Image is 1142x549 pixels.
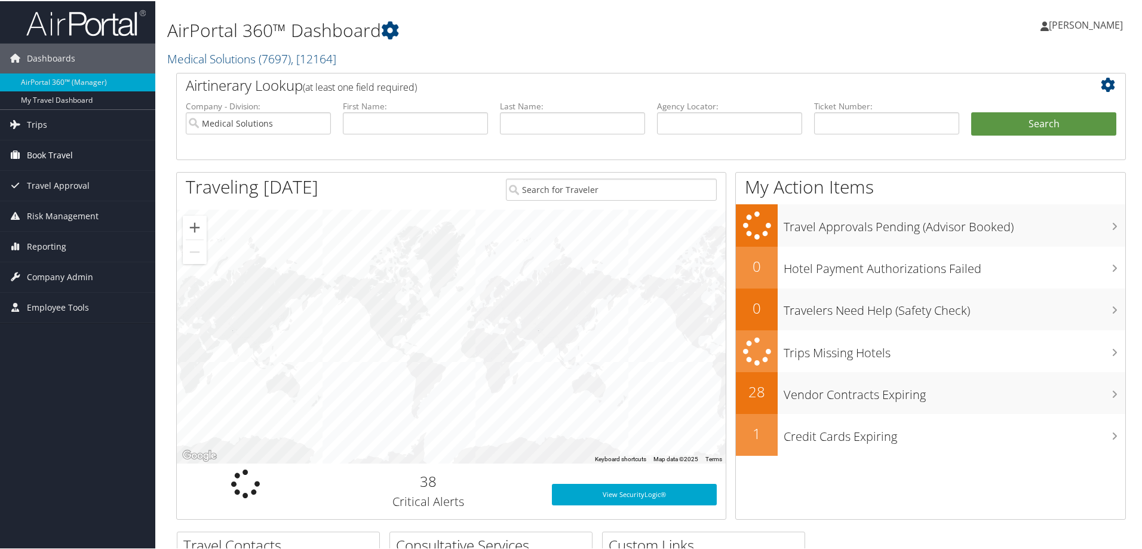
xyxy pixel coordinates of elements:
[1040,6,1135,42] a: [PERSON_NAME]
[180,447,219,462] img: Google
[291,50,336,66] span: , [ 12164 ]
[784,211,1125,234] h3: Travel Approvals Pending (Advisor Booked)
[186,173,318,198] h1: Traveling [DATE]
[736,329,1125,372] a: Trips Missing Hotels
[506,177,717,200] input: Search for Traveler
[552,483,717,504] a: View SecurityLogic®
[736,255,778,275] h2: 0
[180,447,219,462] a: Open this area in Google Maps (opens a new window)
[814,99,959,111] label: Ticket Number:
[736,422,778,443] h2: 1
[784,295,1125,318] h3: Travelers Need Help (Safety Check)
[736,371,1125,413] a: 28Vendor Contracts Expiring
[971,111,1116,135] button: Search
[653,455,698,461] span: Map data ©2025
[736,287,1125,329] a: 0Travelers Need Help (Safety Check)
[736,297,778,317] h2: 0
[784,421,1125,444] h3: Credit Cards Expiring
[657,99,802,111] label: Agency Locator:
[323,492,534,509] h3: Critical Alerts
[343,99,488,111] label: First Name:
[736,173,1125,198] h1: My Action Items
[27,42,75,72] span: Dashboards
[27,292,89,321] span: Employee Tools
[27,109,47,139] span: Trips
[183,214,207,238] button: Zoom in
[736,413,1125,455] a: 1Credit Cards Expiring
[27,170,90,200] span: Travel Approval
[167,17,812,42] h1: AirPortal 360™ Dashboard
[736,203,1125,246] a: Travel Approvals Pending (Advisor Booked)
[736,246,1125,287] a: 0Hotel Payment Authorizations Failed
[167,50,336,66] a: Medical Solutions
[595,454,646,462] button: Keyboard shortcuts
[186,99,331,111] label: Company - Division:
[784,338,1125,360] h3: Trips Missing Hotels
[323,470,534,490] h2: 38
[303,79,417,93] span: (at least one field required)
[27,139,73,169] span: Book Travel
[186,74,1037,94] h2: Airtinerary Lookup
[27,231,66,260] span: Reporting
[784,379,1125,402] h3: Vendor Contracts Expiring
[705,455,722,461] a: Terms (opens in new tab)
[784,253,1125,276] h3: Hotel Payment Authorizations Failed
[27,200,99,230] span: Risk Management
[183,239,207,263] button: Zoom out
[736,381,778,401] h2: 28
[500,99,645,111] label: Last Name:
[26,8,146,36] img: airportal-logo.png
[259,50,291,66] span: ( 7697 )
[1049,17,1123,30] span: [PERSON_NAME]
[27,261,93,291] span: Company Admin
